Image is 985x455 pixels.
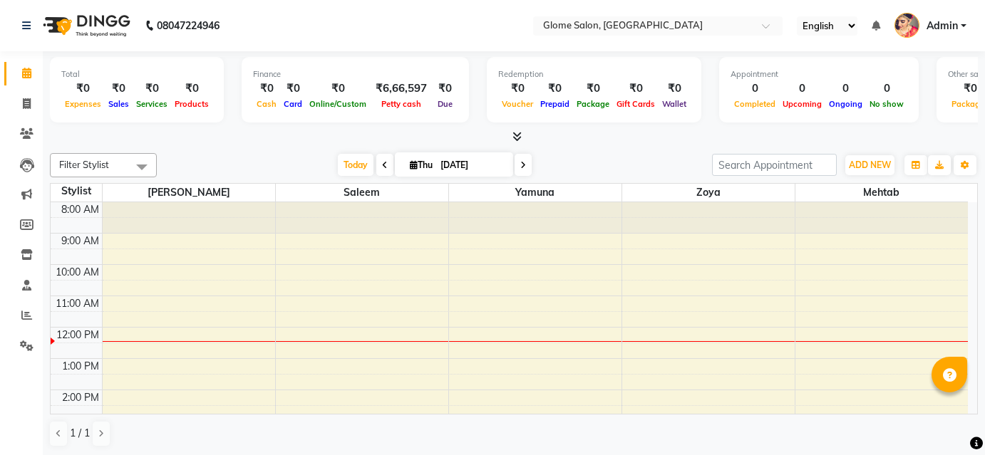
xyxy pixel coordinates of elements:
span: Saleem [276,184,448,202]
div: 12:00 PM [53,328,102,342]
span: Completed [731,99,779,109]
img: logo [36,6,134,46]
span: Services [133,99,171,109]
div: ₹0 [306,80,370,97]
div: Total [61,68,212,80]
div: Redemption [498,68,690,80]
div: 11:00 AM [53,296,102,311]
div: 2:00 PM [59,390,102,405]
span: Cash [253,99,280,109]
div: ₹6,66,597 [370,80,433,97]
div: 0 [825,80,866,97]
div: ₹0 [253,80,280,97]
span: Online/Custom [306,99,370,109]
div: 8:00 AM [58,202,102,217]
div: Stylist [51,184,102,199]
iframe: chat widget [925,398,971,441]
div: ₹0 [61,80,105,97]
input: Search Appointment [712,154,837,176]
div: ₹0 [573,80,613,97]
div: ₹0 [537,80,573,97]
div: 0 [866,80,907,97]
span: Petty cash [378,99,425,109]
span: Gift Cards [613,99,659,109]
div: ₹0 [105,80,133,97]
span: Prepaid [537,99,573,109]
div: 0 [779,80,825,97]
button: ADD NEW [845,155,894,175]
div: ₹0 [171,80,212,97]
div: ₹0 [133,80,171,97]
b: 08047224946 [157,6,220,46]
img: Admin [894,13,919,38]
div: 10:00 AM [53,265,102,280]
span: Zoya [622,184,795,202]
span: Package [573,99,613,109]
span: Ongoing [825,99,866,109]
span: Expenses [61,99,105,109]
span: Voucher [498,99,537,109]
div: 0 [731,80,779,97]
div: Finance [253,68,458,80]
span: 1 / 1 [70,426,90,441]
span: Today [338,154,373,176]
div: ₹0 [613,80,659,97]
span: Due [434,99,456,109]
span: Card [280,99,306,109]
span: ADD NEW [849,159,891,170]
div: ₹0 [659,80,690,97]
span: Products [171,99,212,109]
span: Filter Stylist [59,159,109,170]
span: Mehtab [795,184,969,202]
span: [PERSON_NAME] [103,184,275,202]
div: ₹0 [498,80,537,97]
div: 9:00 AM [58,234,102,249]
div: 1:00 PM [59,359,102,374]
div: Appointment [731,68,907,80]
div: ₹0 [280,80,306,97]
div: ₹0 [433,80,458,97]
span: Sales [105,99,133,109]
span: Admin [927,19,958,33]
span: Wallet [659,99,690,109]
span: No show [866,99,907,109]
span: Yamuna [449,184,622,202]
span: Upcoming [779,99,825,109]
input: 2025-09-04 [436,155,507,176]
span: Thu [406,159,436,170]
